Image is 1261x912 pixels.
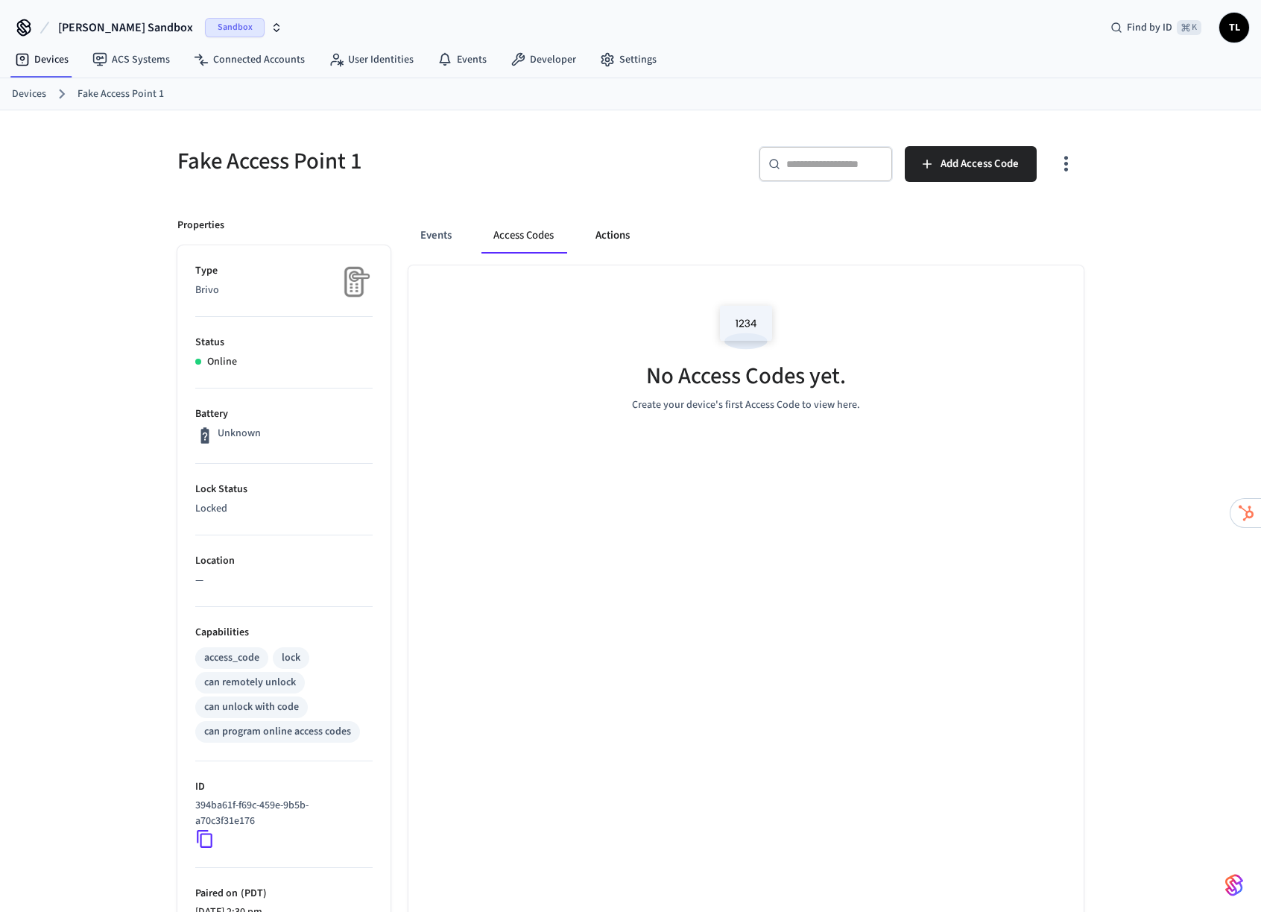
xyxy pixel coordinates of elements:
[1225,873,1243,897] img: SeamLogoGradient.69752ec5.svg
[204,699,299,715] div: can unlock with code
[584,218,642,254] button: Actions
[499,46,588,73] a: Developer
[1099,14,1213,41] div: Find by ID⌘ K
[205,18,265,37] span: Sandbox
[282,650,300,666] div: lock
[1177,20,1201,35] span: ⌘ K
[408,218,1084,254] div: ant example
[238,886,267,901] span: ( PDT )
[195,886,373,902] p: Paired on
[3,46,80,73] a: Devices
[204,650,259,666] div: access_code
[712,295,780,359] img: Access Codes Empty State
[195,263,373,279] p: Type
[195,798,367,829] p: 394ba61f-f69c-459e-9b5b-a70c3f31e176
[177,146,622,177] h5: Fake Access Point 1
[1127,20,1172,35] span: Find by ID
[195,779,373,795] p: ID
[204,724,351,740] div: can program online access codes
[195,335,373,350] p: Status
[12,87,46,102] a: Devices
[182,46,317,73] a: Connected Accounts
[204,675,296,691] div: can remotely unlock
[177,218,224,233] p: Properties
[195,482,373,497] p: Lock Status
[632,397,860,413] p: Create your device's first Access Code to view here.
[408,218,464,254] button: Events
[588,46,669,73] a: Settings
[195,501,373,517] p: Locked
[317,46,426,73] a: User Identities
[426,46,499,73] a: Events
[80,46,182,73] a: ACS Systems
[78,87,164,102] a: Fake Access Point 1
[646,361,846,391] h5: No Access Codes yet.
[905,146,1037,182] button: Add Access Code
[1219,13,1249,43] button: TL
[195,406,373,422] p: Battery
[218,426,261,441] p: Unknown
[195,283,373,298] p: Brivo
[195,625,373,641] p: Capabilities
[195,553,373,569] p: Location
[1221,14,1248,41] span: TL
[335,263,373,301] img: Placeholder Lock Image
[207,354,237,370] p: Online
[941,154,1019,174] span: Add Access Code
[58,19,193,37] span: [PERSON_NAME] Sandbox
[195,573,373,588] p: —
[481,218,566,254] button: Access Codes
